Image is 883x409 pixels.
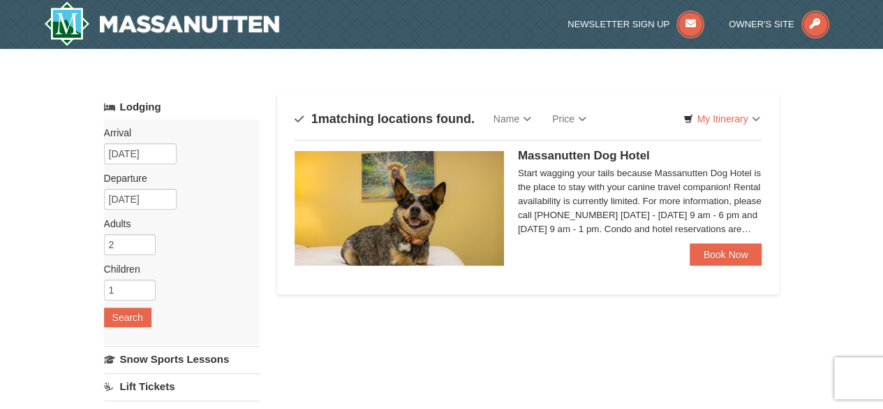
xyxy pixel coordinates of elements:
a: Book Now [690,243,762,266]
a: Snow Sports Lessons [104,346,260,372]
div: Start wagging your tails because Massanutten Dog Hotel is the place to stay with your canine trav... [518,166,762,236]
a: Owner's Site [729,19,829,29]
label: Departure [104,171,249,185]
span: Owner's Site [729,19,794,29]
a: My Itinerary [674,108,769,129]
a: Newsletter Sign Up [567,19,704,29]
label: Arrival [104,126,249,140]
img: Massanutten Resort Logo [44,1,280,46]
span: Massanutten Dog Hotel [518,149,650,162]
a: Massanutten Resort [44,1,280,46]
a: Lodging [104,94,260,120]
h4: matching locations found. [295,112,475,126]
a: Name [483,105,542,133]
label: Children [104,262,249,276]
a: Price [542,105,597,133]
a: Lift Tickets [104,373,260,399]
span: 1 [311,112,318,126]
button: Search [104,308,151,327]
span: Newsletter Sign Up [567,19,669,29]
img: 27428181-5-81c892a3.jpg [295,151,504,266]
label: Adults [104,217,249,231]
